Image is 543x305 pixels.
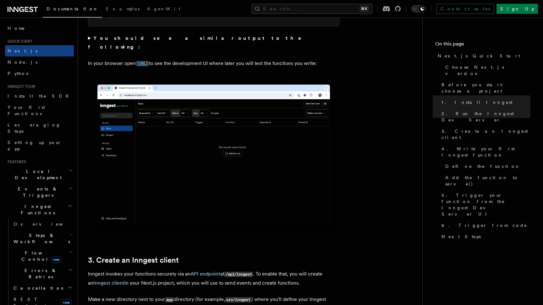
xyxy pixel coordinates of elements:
a: 2. Run the Inngest Dev Server [439,108,530,126]
button: Errors & Retries [11,265,74,282]
span: Next.js [8,48,37,53]
span: Your first Functions [8,105,45,116]
a: Home [5,23,74,34]
span: Errors & Retries [11,267,68,280]
a: Next.js [5,45,74,56]
span: Next.js Quick Start [438,53,520,59]
a: Overview [11,218,74,230]
button: Local Development [5,166,74,183]
button: Toggle dark mode [411,5,426,13]
span: new [51,256,61,263]
a: Next.js Quick Start [435,50,530,62]
span: Features [5,159,26,164]
span: Node.js [8,60,37,65]
code: [URL] [136,61,149,66]
span: Define the function [445,163,520,169]
a: 3. Create an Inngest client [439,126,530,143]
span: Cancellation [11,285,65,291]
span: Inngest tour [5,84,35,89]
code: /api/inngest [224,272,253,277]
span: 2. Run the Inngest Dev Server [442,110,530,123]
a: 5. Trigger your function from the Inngest Dev Server UI [439,190,530,220]
span: Local Development [5,168,69,181]
span: Inngest Functions [5,203,68,216]
span: Quick start [5,39,32,44]
a: 4. Write your first Inngest function [439,143,530,161]
summary: You should see a similar output to the following: [88,34,339,51]
a: 6. Trigger from code [439,220,530,231]
a: Add the function to serve() [443,172,530,190]
span: Before you start: choose a project [442,82,530,94]
img: Inngest Dev Server's 'Runs' tab with no data [88,78,339,236]
span: Python [8,71,30,76]
a: Documentation [43,2,102,18]
p: Inngest invokes your functions securely via an at . To enable that, you will create an in your Ne... [88,270,339,287]
a: Next Steps [439,231,530,242]
code: src/inngest [225,297,251,302]
a: API endpoint [190,271,220,277]
span: AgentKit [147,6,180,11]
a: 1. Install Inngest [439,97,530,108]
code: app [165,297,174,302]
strong: You should see a similar output to the following: [88,35,310,50]
a: Python [5,68,74,79]
span: Install the SDK [8,94,73,99]
button: Inngest Functions [5,201,74,218]
kbd: ⌘K [360,6,369,12]
a: Define the function [443,161,530,172]
button: Events & Triggers [5,183,74,201]
a: [URL] [136,60,149,66]
a: Node.js [5,56,74,68]
button: Search...⌘K [252,4,372,14]
a: Before you start: choose a project [439,79,530,97]
span: Add the function to serve() [445,174,530,187]
button: Cancellation [11,282,74,294]
span: Leveraging Steps [8,122,61,134]
span: Flow Control [11,250,69,262]
span: Choose Next.js version [445,64,530,77]
span: Next Steps [442,233,481,240]
span: Documentation [47,6,98,11]
span: 6. Trigger from code [442,222,527,228]
a: Inngest client [93,280,124,286]
a: Examples [102,2,143,17]
span: 3. Create an Inngest client [442,128,530,141]
a: Install the SDK [5,90,74,102]
a: 3. Create an Inngest client [88,256,179,265]
a: Setting up your app [5,137,74,154]
span: Examples [106,6,140,11]
button: Steps & Workflows [11,230,74,247]
span: 4. Write your first Inngest function [442,146,530,158]
h4: On this page [435,40,530,50]
button: Flow Controlnew [11,247,74,265]
a: AgentKit [143,2,184,17]
span: Events & Triggers [5,186,69,198]
a: Sign Up [496,4,538,14]
a: Contact sales [436,4,494,14]
a: Leveraging Steps [5,119,74,137]
a: Choose Next.js version [443,62,530,79]
span: Home [8,25,25,31]
p: In your browser open to see the development UI where later you will test the functions you write: [88,59,339,68]
span: 5. Trigger your function from the Inngest Dev Server UI [442,192,530,217]
span: Setting up your app [8,140,62,151]
span: 1. Install Inngest [442,99,513,105]
span: Overview [14,222,78,227]
span: Steps & Workflows [11,232,70,245]
a: Your first Functions [5,102,74,119]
